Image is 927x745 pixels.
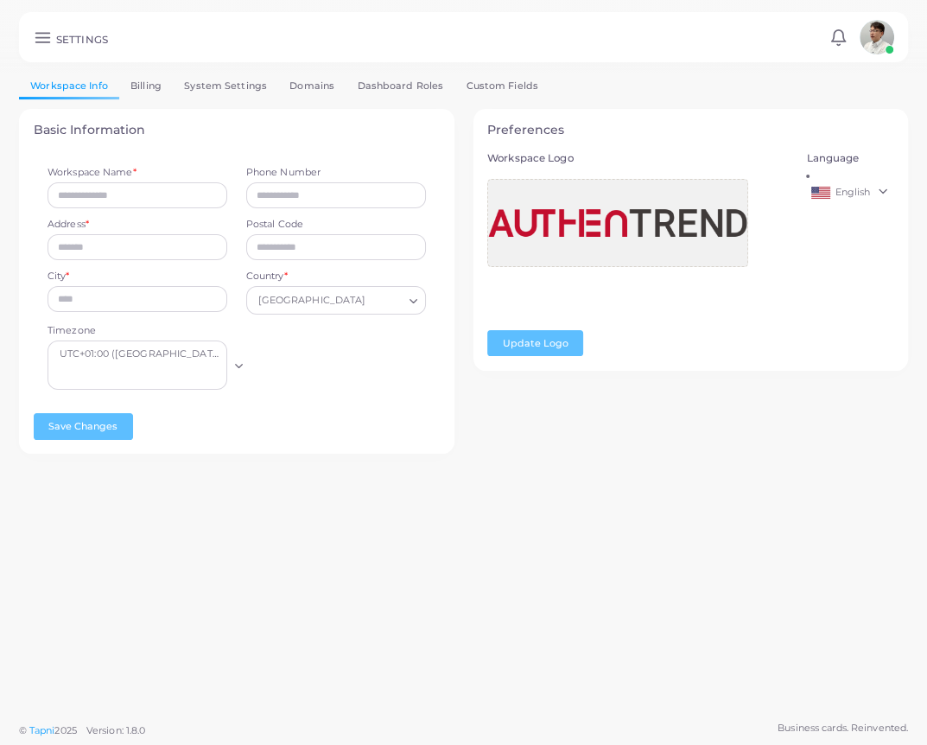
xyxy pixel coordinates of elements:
label: City [48,270,70,283]
a: avatar [854,20,898,54]
a: Workspace Info [19,73,119,99]
a: Billing [119,73,173,99]
h5: Workspace Logo [487,152,787,164]
h5: SETTINGS [56,34,108,46]
label: Phone Number [246,166,426,180]
span: UTC+01:00 ([GEOGRAPHIC_DATA], [GEOGRAPHIC_DATA], [GEOGRAPHIC_DATA], [GEOGRAPHIC_DATA], War... [60,346,224,363]
h5: Language [806,152,893,164]
h4: Preferences [487,123,894,137]
a: English [806,182,893,203]
button: Save Changes [34,413,133,439]
a: Tapni [29,724,55,736]
label: Timezone [48,324,96,338]
div: Search for option [246,286,426,314]
a: Custom Fields [454,73,549,99]
span: 2025 [54,723,76,738]
input: Search for option [55,366,228,385]
img: avatar [860,20,894,54]
span: © [19,723,145,738]
label: Workspace Name [48,166,137,180]
h4: Basic Information [34,123,441,137]
label: Country [246,270,288,283]
span: English [835,186,870,198]
span: Version: 1.8.0 [86,724,146,736]
a: Dashboard Roles [346,73,454,99]
a: System Settings [173,73,278,99]
img: en [811,187,830,199]
a: Domains [278,73,346,99]
label: Postal Code [246,218,426,232]
div: Search for option [48,341,227,390]
span: [GEOGRAPHIC_DATA] [256,292,368,310]
span: Business cards. Reinvented. [778,721,908,735]
input: Search for option [370,291,402,310]
label: Address [48,218,89,232]
button: Update Logo [487,330,583,356]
